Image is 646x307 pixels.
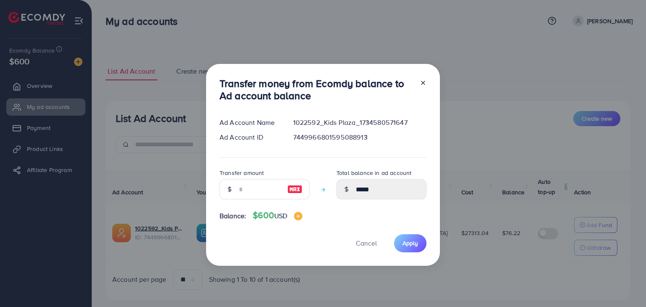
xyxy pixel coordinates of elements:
label: Total balance in ad account [336,169,411,177]
img: image [287,184,302,194]
img: image [294,212,302,220]
span: Balance: [220,211,246,221]
button: Cancel [345,234,387,252]
div: 1022592_Kids Plaza_1734580571647 [286,118,433,127]
span: Cancel [356,238,377,248]
span: Apply [402,239,418,247]
span: USD [274,211,287,220]
button: Apply [394,234,426,252]
h4: $600 [253,210,302,221]
label: Transfer amount [220,169,264,177]
div: Ad Account ID [213,132,286,142]
div: Ad Account Name [213,118,286,127]
div: 7449966801595088913 [286,132,433,142]
h3: Transfer money from Ecomdy balance to Ad account balance [220,77,413,102]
